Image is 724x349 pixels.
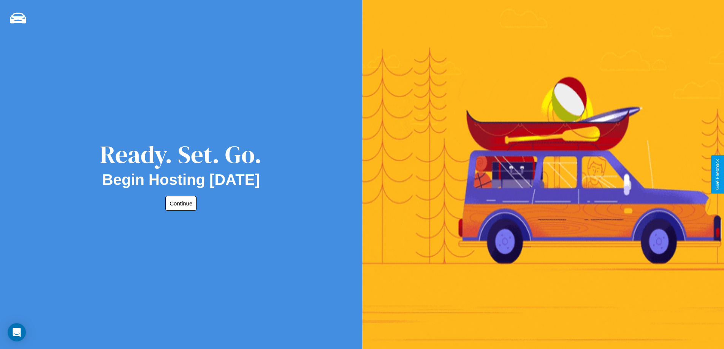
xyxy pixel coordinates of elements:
div: Give Feedback [715,159,720,190]
button: Continue [165,196,196,211]
h2: Begin Hosting [DATE] [102,171,260,188]
div: Ready. Set. Go. [100,137,262,171]
div: Open Intercom Messenger [8,323,26,341]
